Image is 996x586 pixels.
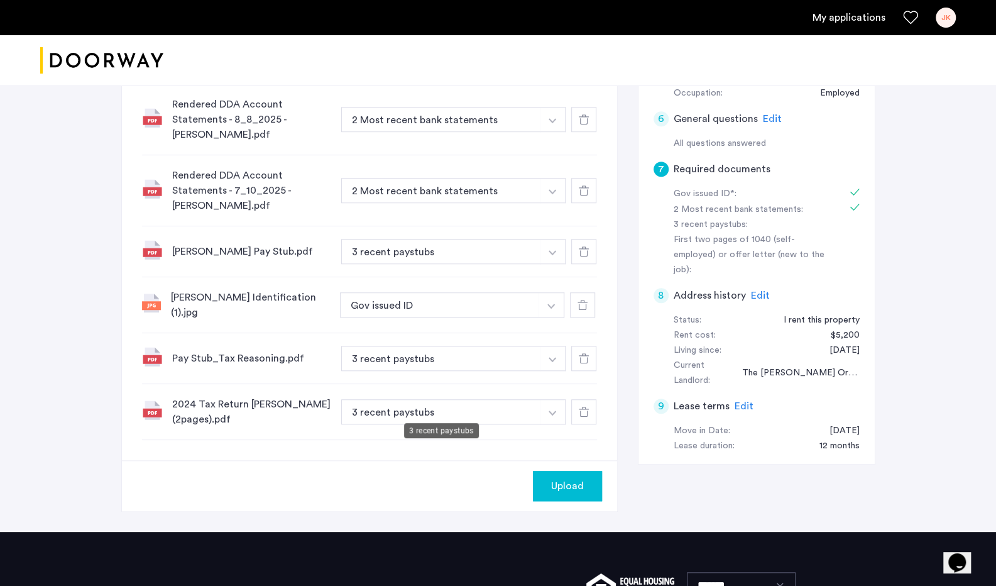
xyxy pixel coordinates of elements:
[540,239,566,264] button: button
[674,202,832,218] div: 2 Most recent bank statements:
[540,399,566,424] button: button
[340,292,540,318] button: button
[674,162,770,177] h5: Required documents
[674,328,716,343] div: Rent cost:
[654,399,669,414] div: 9
[549,250,556,255] img: arrow
[540,346,566,371] button: button
[943,536,983,573] iframe: chat widget
[142,240,162,260] img: file
[735,401,753,411] span: Edit
[903,10,918,25] a: Favorites
[654,111,669,126] div: 6
[172,168,331,213] div: Rendered DDA Account Statements - 7_10_2025 - [PERSON_NAME].pdf
[674,343,721,358] div: Living since:
[674,233,832,278] div: First two pages of 1040 (self-employed) or offer letter (new to the job):
[142,294,161,312] img: file
[763,114,782,124] span: Edit
[341,178,541,203] button: button
[807,439,860,454] div: 12 months
[547,304,555,309] img: arrow
[551,478,584,494] span: Upload
[813,10,885,25] a: My application
[674,439,735,454] div: Lease duration:
[142,346,162,367] img: file
[172,351,331,366] div: Pay Stub_Tax Reasoning.pdf
[341,107,541,132] button: button
[549,189,556,194] img: arrow
[674,111,758,126] h5: General questions
[674,288,746,303] h5: Address history
[751,290,770,301] span: Edit
[549,118,556,123] img: arrow
[539,292,564,318] button: button
[674,313,701,328] div: Status:
[674,424,730,439] div: Move in Date:
[674,358,730,389] div: Current Landlord:
[936,8,956,28] div: JK
[341,239,541,264] button: button
[674,136,860,152] div: All questions answered
[142,179,162,199] img: file
[549,411,556,416] img: arrow
[674,399,730,414] h5: Lease terms
[807,86,860,101] div: Employed
[654,288,669,303] div: 8
[817,343,860,358] div: 08/17/2024
[540,178,566,203] button: button
[172,397,331,427] div: 2024 Tax Return [PERSON_NAME] (2pages).pdf
[771,313,860,328] div: I rent this property
[404,423,479,438] div: 3 recent paystubs
[674,86,723,101] div: Occupation:
[341,346,541,371] button: button
[674,218,832,233] div: 3 recent paystubs:
[172,244,331,259] div: [PERSON_NAME] Pay Stub.pdf
[730,366,860,381] div: The Brodsky Organization
[40,37,163,84] img: logo
[818,328,860,343] div: $5,200
[142,108,162,128] img: file
[171,290,330,320] div: [PERSON_NAME] Identification (1).jpg
[172,97,331,142] div: Rendered DDA Account Statements - 8_8_2025 - [PERSON_NAME].pdf
[549,357,556,362] img: arrow
[40,37,163,84] a: Cazamio logo
[533,471,602,501] button: button
[654,162,669,177] div: 7
[674,187,832,202] div: Gov issued ID*:
[341,399,541,424] button: button
[142,400,162,420] img: file
[540,107,566,132] button: button
[817,424,860,439] div: 09/01/2025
